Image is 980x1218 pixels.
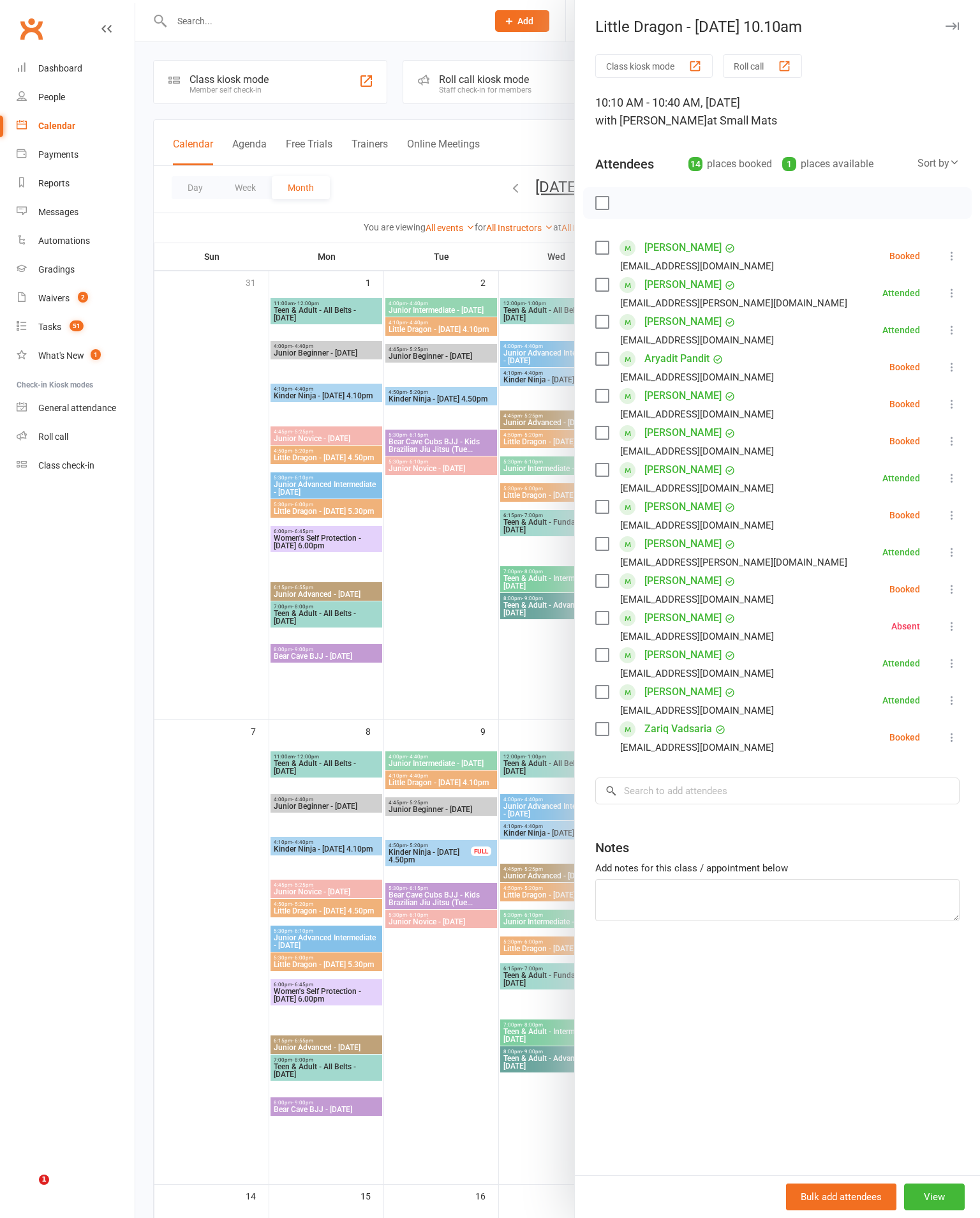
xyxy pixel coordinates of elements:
button: Bulk add attendees [786,1184,896,1210]
div: Booked [889,252,920,260]
div: Booked [889,733,920,742]
a: Clubworx [15,13,47,45]
a: [PERSON_NAME] [644,386,722,406]
a: [PERSON_NAME] [644,571,722,591]
a: Reports [17,169,135,198]
input: Search to add attendees [595,778,960,804]
a: [PERSON_NAME] [644,645,722,665]
div: What's New [38,350,84,361]
div: Roll call [38,432,68,442]
a: [PERSON_NAME] [644,423,722,443]
a: Waivers 2 [17,284,135,313]
div: Sort by [917,155,960,172]
a: [PERSON_NAME] [644,608,722,628]
div: places available [782,155,873,173]
div: [EMAIL_ADDRESS][DOMAIN_NAME] [620,591,774,608]
a: [PERSON_NAME] [644,497,722,517]
div: [EMAIL_ADDRESS][DOMAIN_NAME] [620,332,774,349]
div: Add notes for this class / appointment below [595,861,960,876]
span: at Small Mats [707,114,777,127]
div: Calendar [38,121,75,131]
div: Attended [882,474,920,483]
div: Absent [891,622,920,631]
span: 2 [78,292,88,303]
div: [EMAIL_ADDRESS][DOMAIN_NAME] [620,739,774,756]
div: [EMAIL_ADDRESS][DOMAIN_NAME] [620,443,774,460]
div: Booked [889,363,920,372]
div: Attended [882,696,920,705]
a: Calendar [17,112,135,140]
button: View [904,1184,965,1210]
div: People [38,92,65,102]
a: Zariq Vadsaria [644,719,712,739]
div: [EMAIL_ADDRESS][DOMAIN_NAME] [620,628,774,645]
div: 1 [782,157,796,171]
span: 51 [70,320,84,331]
div: 14 [688,157,702,171]
button: Class kiosk mode [595,54,713,78]
div: Notes [595,839,629,857]
div: Dashboard [38,63,82,73]
div: Messages [38,207,78,217]
a: Roll call [17,423,135,451]
div: Gradings [38,264,75,274]
a: [PERSON_NAME] [644,274,722,295]
div: places booked [688,155,772,173]
a: Payments [17,140,135,169]
div: Booked [889,437,920,446]
a: [PERSON_NAME] [644,682,722,702]
div: Attended [882,289,920,297]
div: Attended [882,326,920,335]
div: Attended [882,548,920,557]
div: Booked [889,511,920,520]
div: [EMAIL_ADDRESS][DOMAIN_NAME] [620,258,774,274]
a: General attendance kiosk mode [17,394,135,423]
a: [PERSON_NAME] [644,460,722,480]
div: [EMAIL_ADDRESS][DOMAIN_NAME] [620,702,774,719]
a: Messages [17,198,135,227]
div: Payments [38,149,78,160]
div: [EMAIL_ADDRESS][PERSON_NAME][DOMAIN_NAME] [620,554,847,571]
a: [PERSON_NAME] [644,534,722,554]
div: Little Dragon - [DATE] 10.10am [575,18,980,36]
a: People [17,83,135,112]
a: [PERSON_NAME] [644,237,722,258]
a: [PERSON_NAME] [644,312,722,332]
div: 10:10 AM - 10:40 AM, [DATE] [595,94,960,130]
div: [EMAIL_ADDRESS][DOMAIN_NAME] [620,406,774,423]
div: Automations [38,236,90,246]
button: Roll call [723,54,802,78]
div: General attendance [38,403,116,413]
a: Tasks 51 [17,313,135,342]
a: Dashboard [17,54,135,83]
div: Booked [889,585,920,594]
div: [EMAIL_ADDRESS][PERSON_NAME][DOMAIN_NAME] [620,295,847,312]
span: 1 [39,1175,49,1185]
div: Booked [889,400,920,409]
a: What's New1 [17,342,135,370]
span: 1 [91,349,101,360]
a: Automations [17,227,135,255]
div: Attendees [595,155,654,173]
div: [EMAIL_ADDRESS][DOMAIN_NAME] [620,517,774,534]
div: Waivers [38,293,70,303]
a: Gradings [17,255,135,284]
div: Tasks [38,322,61,332]
div: [EMAIL_ADDRESS][DOMAIN_NAME] [620,665,774,682]
a: Aryadit Pandit [644,349,709,369]
a: Class kiosk mode [17,451,135,480]
div: [EMAIL_ADDRESS][DOMAIN_NAME] [620,369,774,386]
span: with [PERSON_NAME] [595,114,707,127]
div: Attended [882,659,920,668]
div: Class check-in [38,460,94,470]
div: [EMAIL_ADDRESS][DOMAIN_NAME] [620,480,774,497]
iframe: Intercom live chat [13,1175,43,1205]
div: Reports [38,178,70,188]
